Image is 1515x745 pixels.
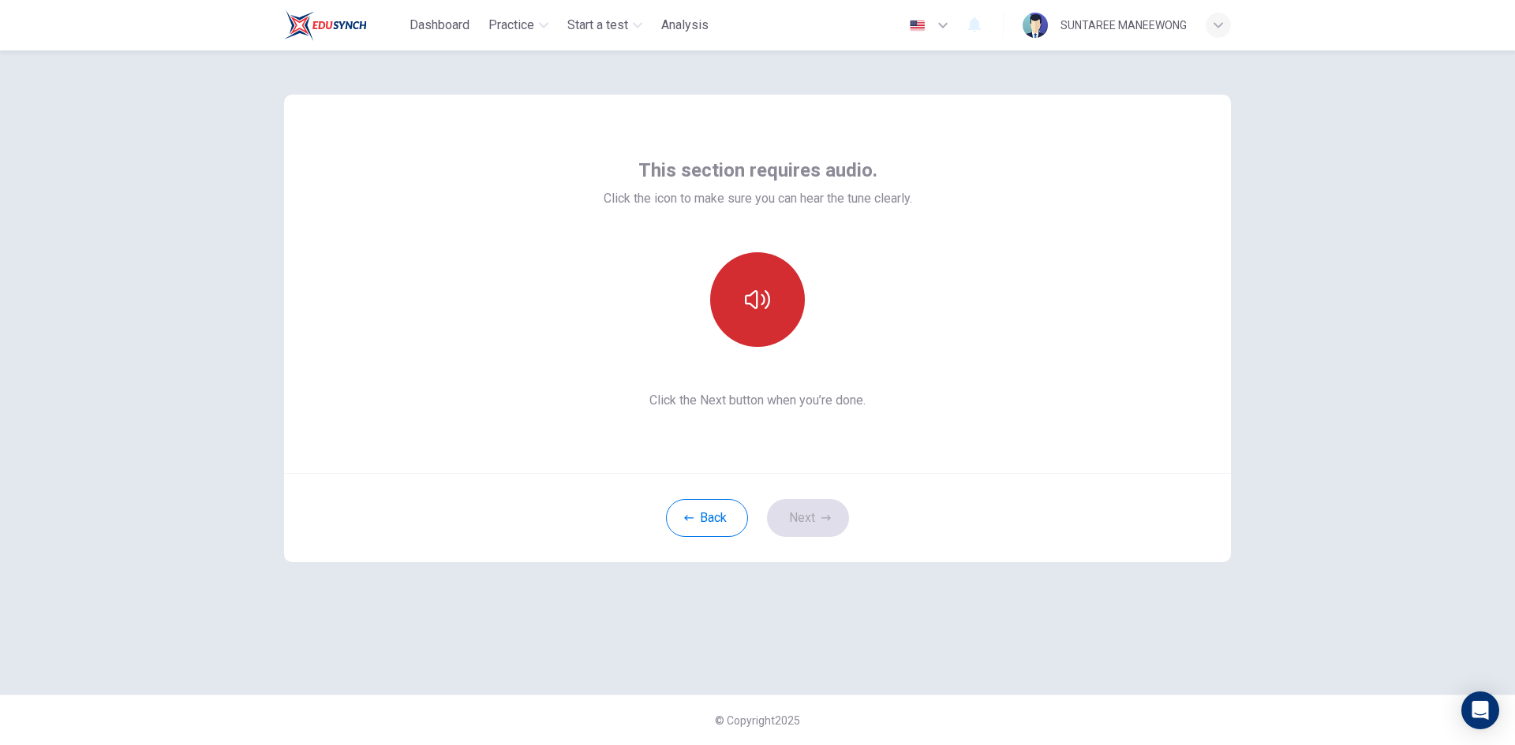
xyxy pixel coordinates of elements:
[567,16,628,35] span: Start a test
[1461,691,1499,729] div: Open Intercom Messenger
[561,11,649,39] button: Start a test
[604,189,912,208] span: Click the icon to make sure you can hear the tune clearly.
[638,158,877,183] span: This section requires audio.
[482,11,555,39] button: Practice
[715,714,800,727] span: © Copyright 2025
[666,499,748,537] button: Back
[284,9,403,41] a: Train Test logo
[284,9,367,41] img: Train Test logo
[1060,16,1187,35] div: SUNTAREE MANEEWONG
[907,20,927,32] img: en
[410,16,469,35] span: Dashboard
[604,391,912,410] span: Click the Next button when you’re done.
[488,16,534,35] span: Practice
[403,11,476,39] button: Dashboard
[655,11,715,39] button: Analysis
[1023,13,1048,38] img: Profile picture
[661,16,709,35] span: Analysis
